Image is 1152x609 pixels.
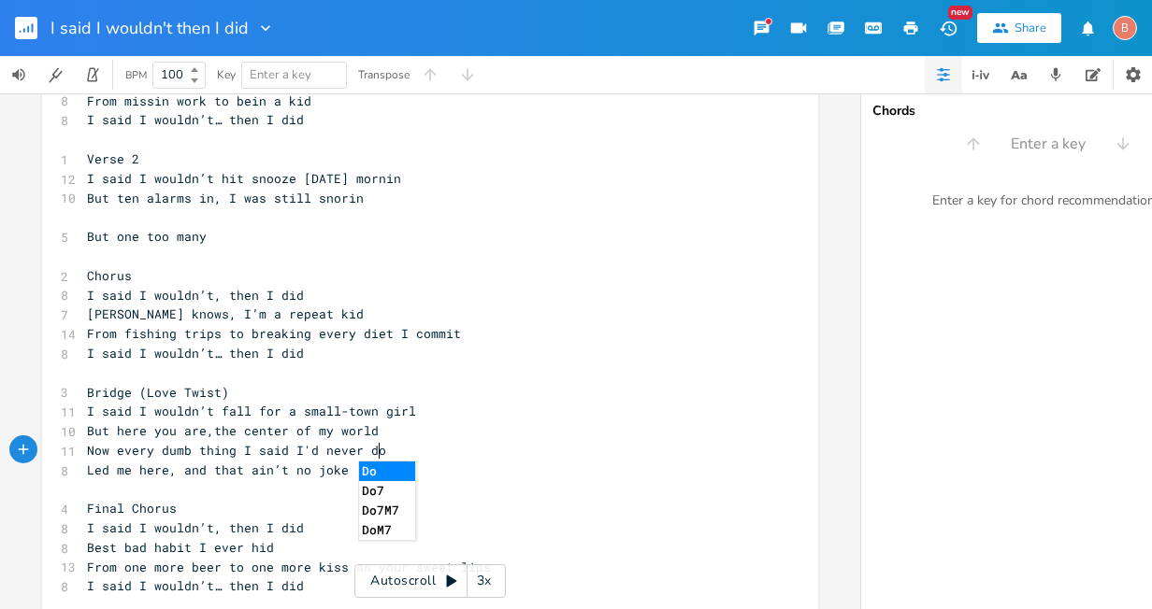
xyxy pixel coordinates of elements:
[87,92,311,109] span: From missin work to bein a kid
[217,69,236,80] div: Key
[87,170,401,187] span: I said I wouldn’t hit snooze [DATE] mornin
[87,267,132,284] span: Chorus
[359,481,415,501] li: Do7
[50,20,249,36] span: I said I wouldn't then I did
[87,559,491,575] span: From one more beer to one more kiss on your sweet lips
[359,501,415,520] li: Do7M7
[359,520,415,540] li: DoM7
[87,403,416,419] span: I said I wouldn’t fall for a small-town girl
[87,305,364,322] span: [PERSON_NAME] knows, I’m a repeat kid
[87,442,386,459] span: Now every dumb thing I said I'd never do
[87,519,304,536] span: I said I wouldn’t, then I did
[977,13,1061,43] button: Share
[87,500,177,517] span: Final Chorus
[87,577,304,594] span: I said I wouldn’t… then I did
[358,69,410,80] div: Transpose
[87,461,349,478] span: Led me here, and that ain’t no joke
[1011,134,1086,155] span: Enter a key
[87,539,274,556] span: Best bad habit I ever hid
[1113,7,1137,50] button: B
[87,345,304,361] span: I said I wouldn’t… then I did
[929,11,967,45] button: New
[1015,20,1046,36] div: Share
[87,150,139,167] span: Verse 2
[125,70,147,80] div: BPM
[87,190,364,206] span: But ten alarms in, I was still snorin
[87,384,229,401] span: Bridge (Love Twist)
[87,422,379,439] span: But here you are,the center of my world
[87,325,461,342] span: From fishing trips to breaking every diet I commit
[87,287,304,304] span: I said I wouldn’t, then I did
[468,564,501,598] div: 3x
[87,111,304,128] span: I said I wouldn’t… then I did
[250,66,311,83] span: Enter a key
[948,6,972,20] div: New
[1113,16,1137,40] div: bjb3598
[354,564,506,598] div: Autoscroll
[87,228,207,245] span: But one too many
[359,461,415,481] li: Do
